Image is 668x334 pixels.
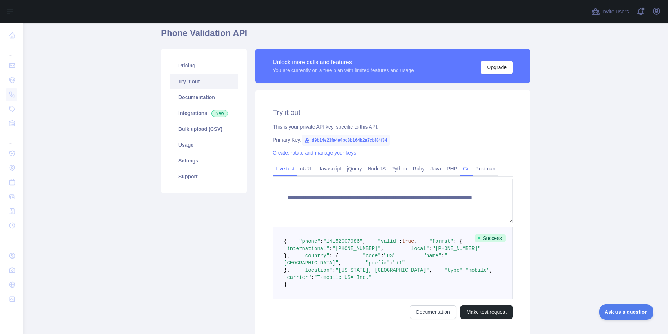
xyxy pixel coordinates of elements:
[6,131,17,146] div: ...
[396,253,399,259] span: ,
[429,267,432,273] span: ,
[170,169,238,184] a: Support
[402,239,414,244] span: true
[284,253,290,259] span: },
[338,260,341,266] span: ,
[384,253,396,259] span: "US"
[284,267,290,273] span: },
[399,239,402,244] span: :
[481,61,513,74] button: Upgrade
[428,163,444,174] a: Java
[273,67,414,74] div: You are currently on a free plan with limited features and usage
[335,267,429,273] span: "[US_STATE], [GEOGRAPHIC_DATA]"
[284,246,329,251] span: "international"
[444,267,462,273] span: "type"
[378,239,399,244] span: "valid"
[366,260,390,266] span: "prefix"
[423,253,441,259] span: "name"
[170,74,238,89] a: Try it out
[475,234,506,242] span: Success
[408,246,429,251] span: "local"
[460,163,473,174] a: Go
[170,153,238,169] a: Settings
[299,239,320,244] span: "phone"
[381,246,384,251] span: ,
[410,305,456,319] a: Documentation
[170,58,238,74] a: Pricing
[211,110,228,117] span: New
[273,136,513,143] div: Primary Key:
[410,163,428,174] a: Ruby
[444,163,460,174] a: PHP
[161,27,530,45] h1: Phone Validation API
[273,58,414,67] div: Unlock more calls and features
[365,163,388,174] a: NodeJS
[460,305,513,319] button: Make test request
[311,275,314,280] span: :
[332,246,380,251] span: "[PHONE_NUMBER]"
[273,107,513,117] h2: Try it out
[332,267,335,273] span: :
[432,246,481,251] span: "[PHONE_NUMBER]"
[6,233,17,248] div: ...
[362,239,365,244] span: ,
[463,267,466,273] span: :
[381,253,384,259] span: :
[273,163,297,174] a: Live test
[170,89,238,105] a: Documentation
[316,163,344,174] a: Javascript
[284,239,287,244] span: {
[6,43,17,58] div: ...
[414,239,417,244] span: ,
[393,260,405,266] span: "+1"
[314,275,372,280] span: "T-mobile USA Inc."
[429,239,453,244] span: "format"
[297,163,316,174] a: cURL
[323,239,362,244] span: "14152007986"
[302,267,332,273] span: "location"
[362,253,380,259] span: "code"
[344,163,365,174] a: jQuery
[388,163,410,174] a: Python
[441,253,444,259] span: :
[473,163,498,174] a: Postman
[454,239,463,244] span: : {
[390,260,393,266] span: :
[170,105,238,121] a: Integrations New
[170,137,238,153] a: Usage
[320,239,323,244] span: :
[466,267,490,273] span: "mobile"
[170,121,238,137] a: Bulk upload (CSV)
[329,246,332,251] span: :
[302,253,329,259] span: "country"
[273,150,356,156] a: Create, rotate and manage your keys
[284,275,311,280] span: "carrier"
[599,304,654,320] iframe: Toggle Customer Support
[601,8,629,16] span: Invite users
[490,267,493,273] span: ,
[284,282,287,288] span: }
[329,253,338,259] span: : {
[429,246,432,251] span: :
[590,6,631,17] button: Invite users
[273,123,513,130] div: This is your private API key, specific to this API.
[302,135,390,146] span: d9b14e23fa4e4bc3b164b2a7cbf84f34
